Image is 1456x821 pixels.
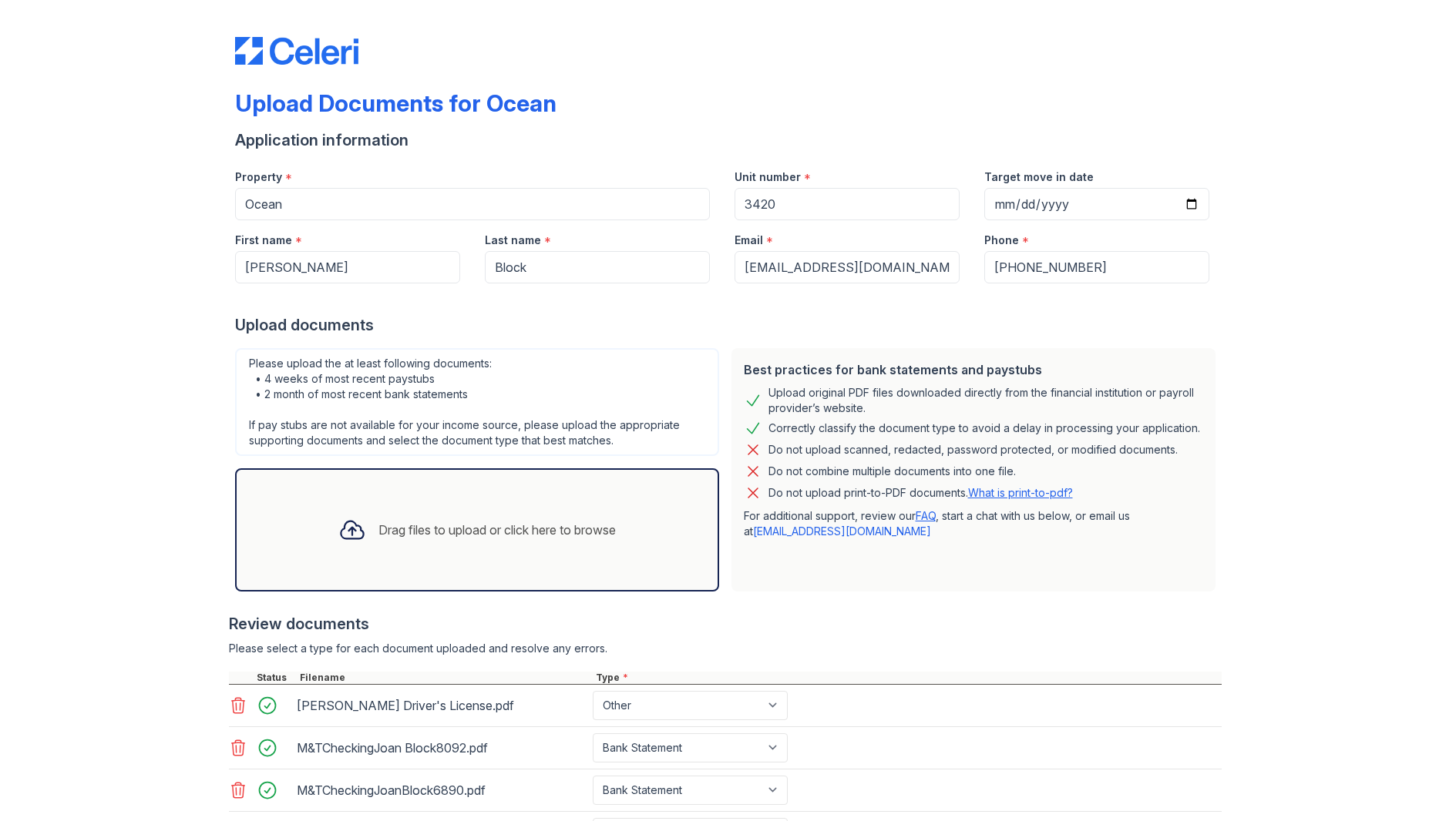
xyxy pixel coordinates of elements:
div: Best practices for bank statements and paystubs [744,360,1203,379]
div: Correctly classify the document type to avoid a delay in processing your application. [768,419,1200,437]
iframe: chat widget [1391,759,1441,806]
div: Type [593,672,1222,684]
label: Property [235,169,282,185]
div: Do not upload scanned, redacted, password protected, or modified documents. [768,441,1178,459]
div: Status [254,672,297,684]
img: CE_Logo_Blue-a8612792a0a2168367f1c8372b55b34899dd931a85d93a1a3d3e32e68fde9ad4.png [235,37,358,65]
div: Please select a type for each document uploaded and resolve any errors. [229,641,1222,656]
p: Do not upload print-to-PDF documents. [768,485,1073,501]
div: Please upload the at least following documents: • 4 weeks of most recent paystubs • 2 month of mo... [235,348,719,456]
a: [EMAIL_ADDRESS][DOMAIN_NAME] [753,524,931,538]
div: Filename [297,672,593,684]
a: What is print-to-pdf? [968,486,1073,499]
div: Upload Documents for Ocean [235,89,557,117]
label: Email [735,233,763,248]
label: Unit number [735,169,801,185]
div: Review documents [229,613,1222,635]
div: M&TCheckingJoan Block8092.pdf [297,736,587,760]
div: Drag files to upload or click here to browse [378,521,616,539]
a: FAQ [916,509,936,522]
label: Phone [984,233,1019,248]
div: M&TCheckingJoanBlock6890.pdf [297,778,587,803]
label: First name [235,233,292,248]
div: Upload original PDF files downloaded directly from the financial institution or payroll provider’... [768,385,1203,416]
div: [PERSON_NAME] Driver's License.pdf [297,693,587,718]
label: Target move in date [984,169,1094,185]
label: Last name [485,233,541,248]
div: Application information [235,129,1222,151]
div: Do not combine multiple documents into one file. [768,462,1016,481]
p: For additional support, review our , start a chat with us below, or email us at [744,508,1203,539]
div: Upload documents [235,314,1222,336]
